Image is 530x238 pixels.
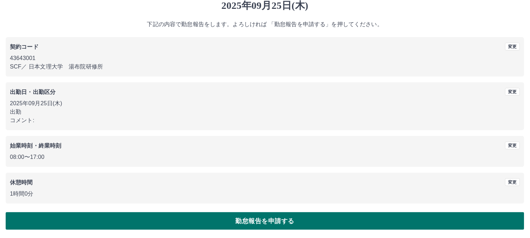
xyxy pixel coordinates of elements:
[505,88,520,96] button: 変更
[505,142,520,149] button: 変更
[10,63,520,71] p: SCF ／ 日本文理大学 湯布院研修所
[10,54,520,63] p: 43643001
[10,190,520,198] p: 1時間0分
[10,116,520,125] p: コメント:
[505,43,520,50] button: 変更
[6,20,524,29] p: 下記の内容で勤怠報告をします。よろしければ 「勤怠報告を申請する」を押してください。
[10,153,520,161] p: 08:00 〜 17:00
[10,44,39,50] b: 契約コード
[10,108,520,116] p: 出勤
[10,179,33,185] b: 休憩時間
[6,212,524,230] button: 勤怠報告を申請する
[10,99,520,108] p: 2025年09月25日(木)
[505,178,520,186] button: 変更
[10,143,61,149] b: 始業時刻・終業時刻
[10,89,56,95] b: 出勤日・出勤区分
